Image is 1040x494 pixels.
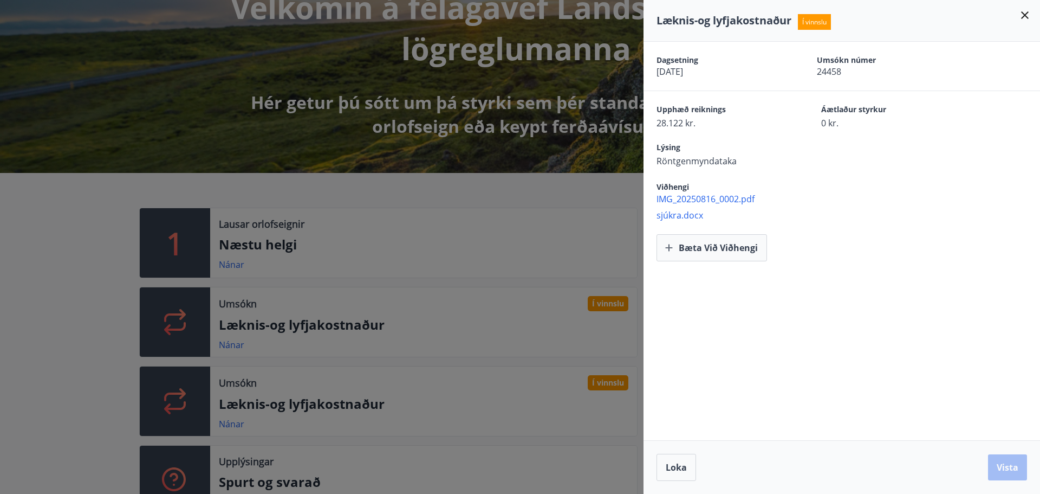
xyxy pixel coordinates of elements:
span: Í vinnslu [798,14,831,30]
span: Áætlaður styrkur [821,104,948,117]
button: Loka [656,454,696,481]
span: 28.122 kr. [656,117,783,129]
span: Umsókn númer [817,55,939,66]
button: Bæta við viðhengi [656,234,767,261]
span: 24458 [817,66,939,78]
span: sjúkra.docx [656,209,1040,221]
span: Loka [666,461,687,473]
span: Viðhengi [656,182,689,192]
span: 0 kr. [821,117,948,129]
span: Upphæð reiknings [656,104,783,117]
span: Dagsetning [656,55,779,66]
span: IMG_20250816_0002.pdf [656,193,1040,205]
span: [DATE] [656,66,779,78]
span: Læknis-og lyfjakostnaður [656,13,791,28]
span: Röntgenmyndataka [656,155,783,167]
span: Lýsing [656,142,783,155]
